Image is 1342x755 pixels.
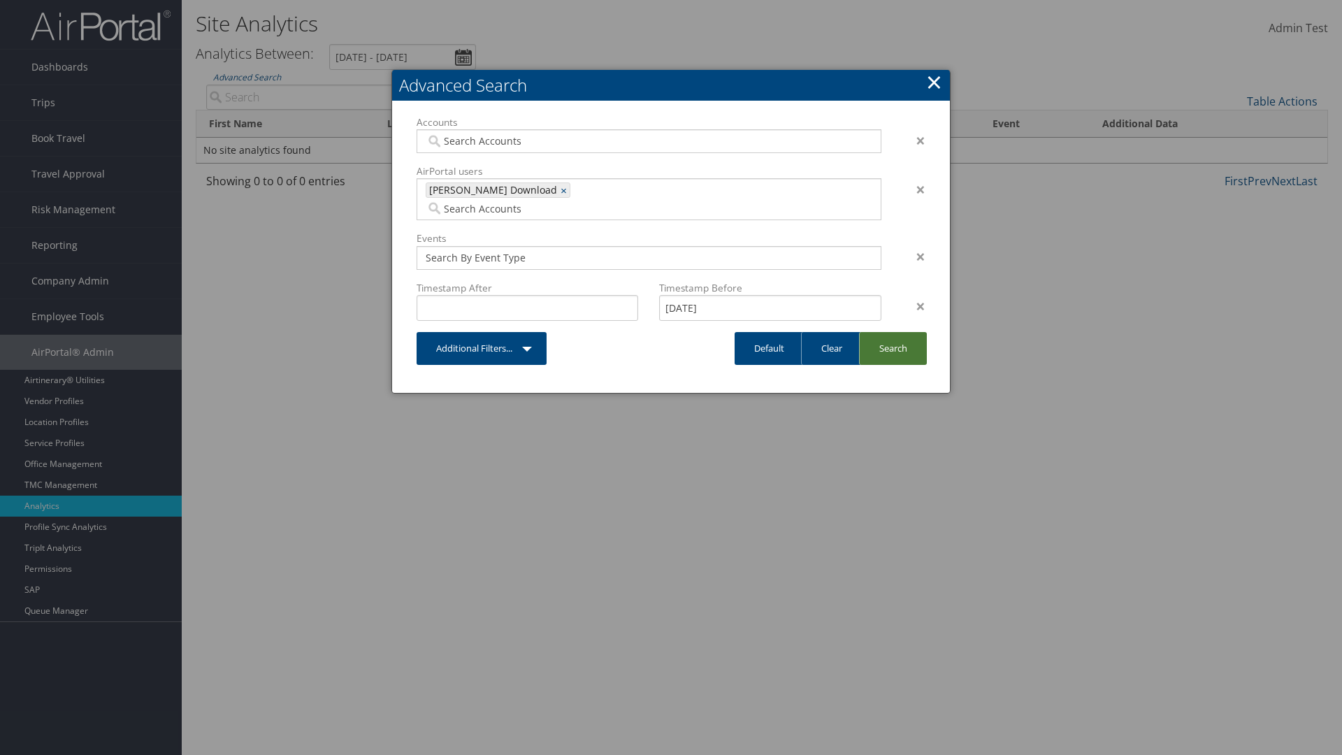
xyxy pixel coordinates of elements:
label: Timestamp Before [659,281,881,295]
a: Default [735,332,804,365]
input: Search By Event Type [426,251,872,265]
label: Events [417,231,881,245]
div: × [892,132,936,149]
span: [PERSON_NAME] Download [426,183,557,197]
div: × [892,298,936,315]
div: × [892,181,936,198]
a: × [561,183,570,197]
a: Clear [801,332,862,365]
label: AirPortal users [417,164,881,178]
label: Timestamp After [417,281,638,295]
label: Accounts [417,115,881,129]
a: Additional Filters... [417,332,547,365]
input: Search Accounts [426,134,872,148]
a: Search [859,332,927,365]
div: × [892,248,936,265]
a: Close [926,68,942,96]
input: Search Accounts [426,201,769,215]
h2: Advanced Search [392,70,950,101]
